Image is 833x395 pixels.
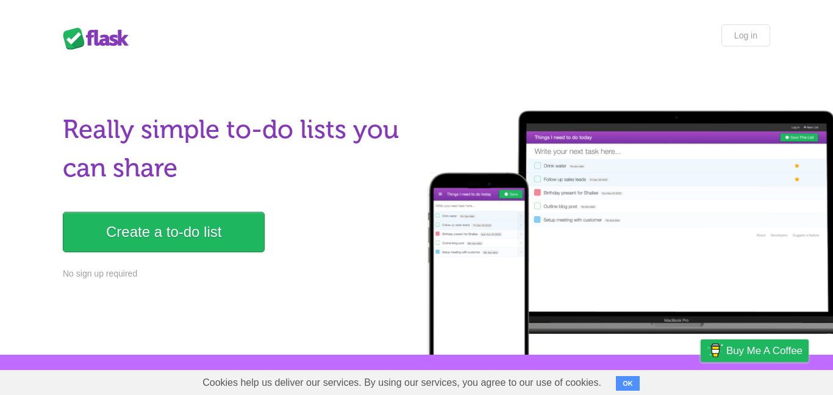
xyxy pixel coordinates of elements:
a: Log in [721,24,770,46]
button: OK [616,376,640,391]
p: No sign up required [63,267,409,280]
a: Buy me a coffee [701,339,809,362]
a: Create a to-do list [63,212,265,252]
img: Buy me a coffee [707,340,723,361]
h1: Really simple to-do lists you can share [63,111,409,187]
span: Cookies help us deliver our services. By using our services, you agree to our use of cookies. [190,371,613,395]
div: Flask Lists [63,27,136,49]
span: Buy me a coffee [726,340,803,361]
